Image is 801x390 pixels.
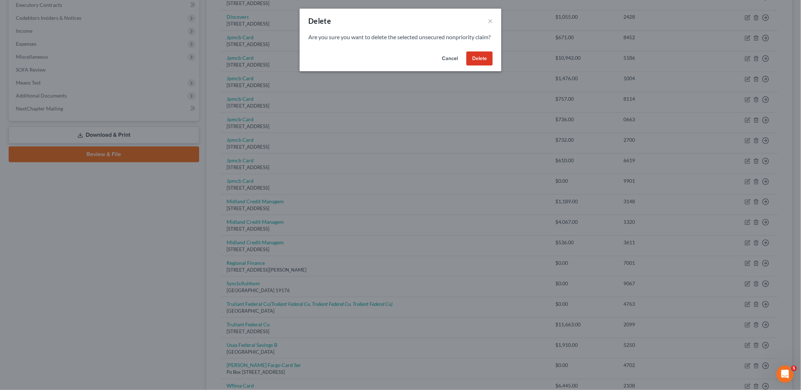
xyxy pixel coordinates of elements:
span: 5 [791,366,797,371]
iframe: Intercom live chat [777,366,794,383]
button: Cancel [436,51,464,66]
p: Are you sure you want to delete the selected unsecured nonpriority claim? [308,33,493,41]
button: × [488,17,493,25]
button: Delete [466,51,493,66]
div: Delete [308,16,331,26]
